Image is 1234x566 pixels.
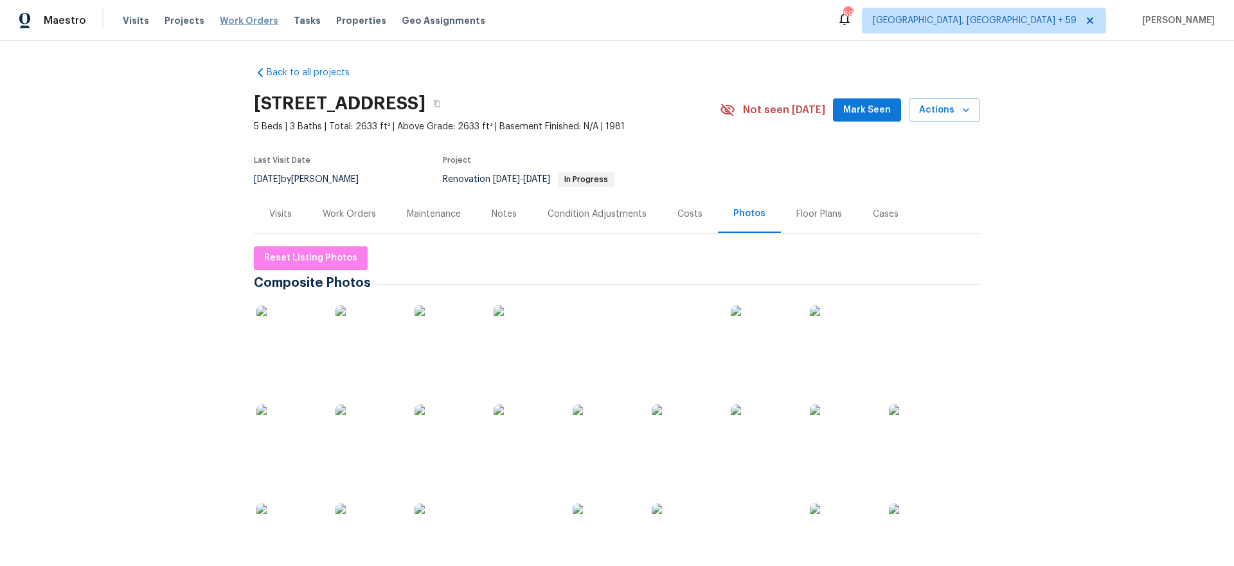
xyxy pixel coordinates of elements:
span: Geo Assignments [402,14,485,27]
span: Not seen [DATE] [743,104,825,116]
span: [DATE] [493,175,520,184]
span: Properties [336,14,386,27]
button: Copy Address [425,92,449,115]
span: Composite Photos [254,277,377,289]
div: Maintenance [407,208,461,221]
span: Visits [123,14,149,27]
button: Reset Listing Photos [254,246,368,270]
div: Visits [269,208,292,221]
span: Maestro [44,14,86,27]
div: by [PERSON_NAME] [254,172,374,187]
span: [DATE] [254,175,281,184]
span: Mark Seen [843,102,891,118]
span: Reset Listing Photos [264,250,357,266]
span: Actions [919,102,970,118]
div: Photos [733,207,765,220]
span: 5 Beds | 3 Baths | Total: 2633 ft² | Above Grade: 2633 ft² | Basement Finished: N/A | 1981 [254,120,720,133]
div: Cases [873,208,899,221]
div: Work Orders [323,208,376,221]
span: [DATE] [523,175,550,184]
button: Mark Seen [833,98,901,122]
a: Back to all projects [254,66,377,79]
h2: [STREET_ADDRESS] [254,97,425,110]
span: In Progress [559,176,613,183]
div: Costs [677,208,702,221]
span: [GEOGRAPHIC_DATA], [GEOGRAPHIC_DATA] + 59 [873,14,1077,27]
div: 694 [843,8,852,21]
span: Tasks [294,16,321,25]
div: Floor Plans [796,208,842,221]
span: Last Visit Date [254,156,310,164]
span: [PERSON_NAME] [1137,14,1215,27]
div: Notes [492,208,517,221]
span: Renovation [443,175,614,184]
span: - [493,175,550,184]
div: Condition Adjustments [548,208,647,221]
span: Work Orders [220,14,278,27]
span: Projects [165,14,204,27]
button: Actions [909,98,980,122]
span: Project [443,156,471,164]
